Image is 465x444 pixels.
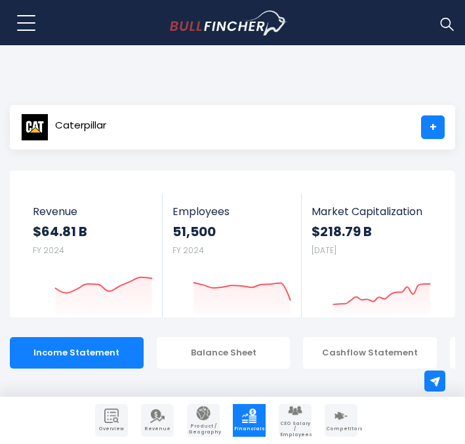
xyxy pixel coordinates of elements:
a: Revenue $64.81 B FY 2024 [23,193,163,317]
a: Market Capitalization $218.79 B [DATE] [302,193,441,317]
a: Go to homepage [170,10,311,35]
div: Income Statement [10,337,144,369]
small: FY 2024 [172,245,204,256]
img: CAT logo [21,113,49,141]
span: Revenue [142,426,172,432]
img: Bullfincher logo [170,10,287,35]
small: FY 2024 [33,245,64,256]
a: Company Employees [279,404,312,437]
strong: $64.81 B [33,223,153,240]
span: CEO Salary / Employees [280,421,310,437]
span: Revenue [33,205,153,218]
a: Company Competitors [325,404,357,437]
a: + [421,115,445,139]
a: Company Revenue [141,404,174,437]
span: Financials [234,426,264,432]
span: Employees [172,205,291,218]
span: Market Capitalization [312,205,431,218]
strong: 51,500 [172,223,291,240]
a: Company Financials [233,404,266,437]
span: Caterpillar [55,120,106,131]
a: Company Overview [95,404,128,437]
a: Caterpillar [20,115,107,139]
strong: $218.79 B [312,223,431,240]
small: [DATE] [312,245,336,256]
div: Cashflow Statement [303,337,437,369]
a: Employees 51,500 FY 2024 [163,193,301,317]
span: Product / Geography [188,424,218,435]
span: Competitors [326,426,356,432]
a: Company Product/Geography [187,404,220,437]
span: Overview [96,426,127,432]
div: Balance Sheet [157,337,291,369]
